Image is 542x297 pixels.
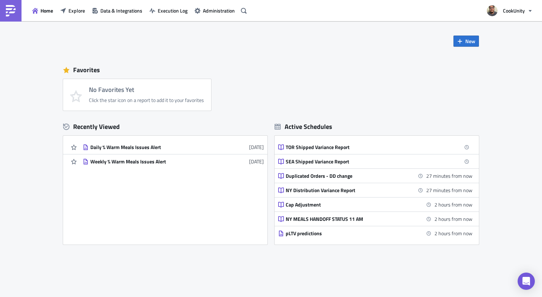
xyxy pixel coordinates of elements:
[57,5,89,16] button: Explore
[278,212,472,226] a: NY MEALS HANDOFF STATUS 11 AM2 hours from now
[286,173,411,179] div: Duplicated Orders - DD change
[286,144,411,150] div: TOR Shipped Variance Report
[100,7,142,14] span: Data & Integrations
[29,5,57,16] button: Home
[90,144,216,150] div: Daily % Warm Meals Issues Alert
[278,140,472,154] a: TOR Shipped Variance Report
[286,187,411,194] div: NY Distribution Variance Report
[426,172,472,180] time: 2025-10-13 11:00
[41,7,53,14] span: Home
[482,3,537,19] button: CookUnity
[486,5,498,17] img: Avatar
[5,5,16,17] img: PushMetrics
[68,7,85,14] span: Explore
[434,215,472,223] time: 2025-10-13 12:30
[275,122,332,131] div: Active Schedules
[89,97,204,103] div: Click the star icon on a report to add it to your favorites
[453,36,479,47] button: New
[89,86,204,93] h4: No Favorites Yet
[286,216,411,222] div: NY MEALS HANDOFF STATUS 11 AM
[146,5,191,16] button: Execution Log
[249,158,264,165] time: 2025-10-07T16:37:19Z
[286,230,411,237] div: pLTV predictions
[426,186,472,194] time: 2025-10-13 11:00
[465,37,475,45] span: New
[63,121,267,132] div: Recently Viewed
[434,229,472,237] time: 2025-10-13 12:30
[286,158,411,165] div: SEA Shipped Variance Report
[278,198,472,212] a: Cap Adjustment2 hours from now
[83,154,264,168] a: Weekly % Warm Meals Issues Alert[DATE]
[90,158,216,165] div: Weekly % Warm Meals Issues Alert
[434,201,472,208] time: 2025-10-13 12:00
[89,5,146,16] button: Data & Integrations
[278,169,472,183] a: Duplicated Orders - DD change27 minutes from now
[503,7,525,14] span: CookUnity
[249,143,264,151] time: 2025-10-07T16:37:35Z
[83,140,264,154] a: Daily % Warm Meals Issues Alert[DATE]
[518,273,535,290] div: Open Intercom Messenger
[278,154,472,168] a: SEA Shipped Variance Report
[278,183,472,197] a: NY Distribution Variance Report27 minutes from now
[203,7,235,14] span: Administration
[63,65,479,75] div: Favorites
[191,5,238,16] button: Administration
[158,7,187,14] span: Execution Log
[278,226,472,240] a: pLTV predictions2 hours from now
[286,201,411,208] div: Cap Adjustment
